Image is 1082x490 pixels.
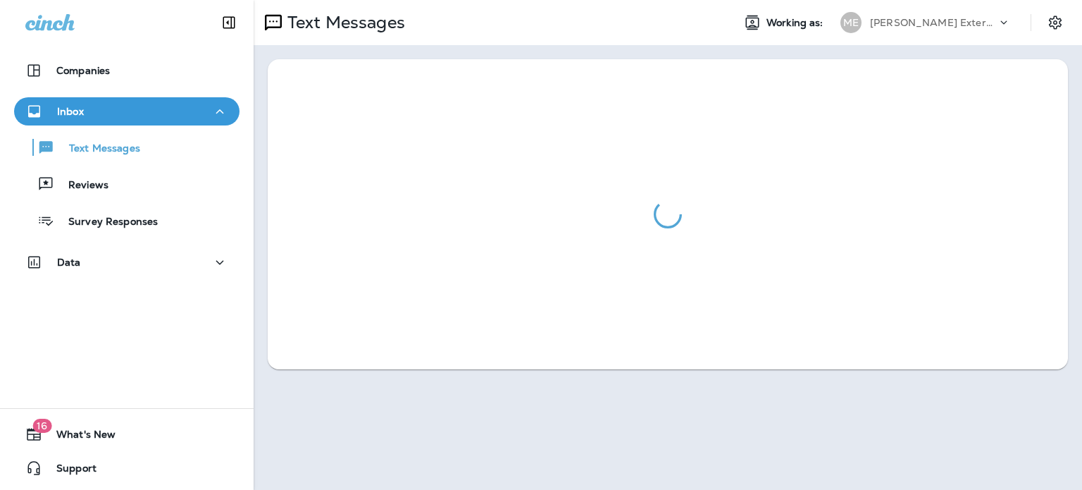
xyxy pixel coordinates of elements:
p: Companies [56,65,110,76]
p: Text Messages [55,142,140,156]
span: Support [42,463,97,479]
button: Text Messages [14,133,240,162]
p: [PERSON_NAME] Exterminating [870,17,997,28]
button: 16What's New [14,420,240,448]
button: Settings [1043,10,1068,35]
div: ME [840,12,862,33]
p: Data [57,257,81,268]
button: Companies [14,56,240,85]
button: Support [14,454,240,482]
p: Reviews [54,179,108,192]
p: Text Messages [282,12,405,33]
span: Working as: [766,17,826,29]
span: 16 [32,419,51,433]
span: What's New [42,429,116,446]
button: Reviews [14,169,240,199]
p: Inbox [57,106,84,117]
button: Data [14,248,240,276]
button: Inbox [14,97,240,125]
button: Collapse Sidebar [209,8,249,37]
button: Survey Responses [14,206,240,235]
p: Survey Responses [54,216,158,229]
